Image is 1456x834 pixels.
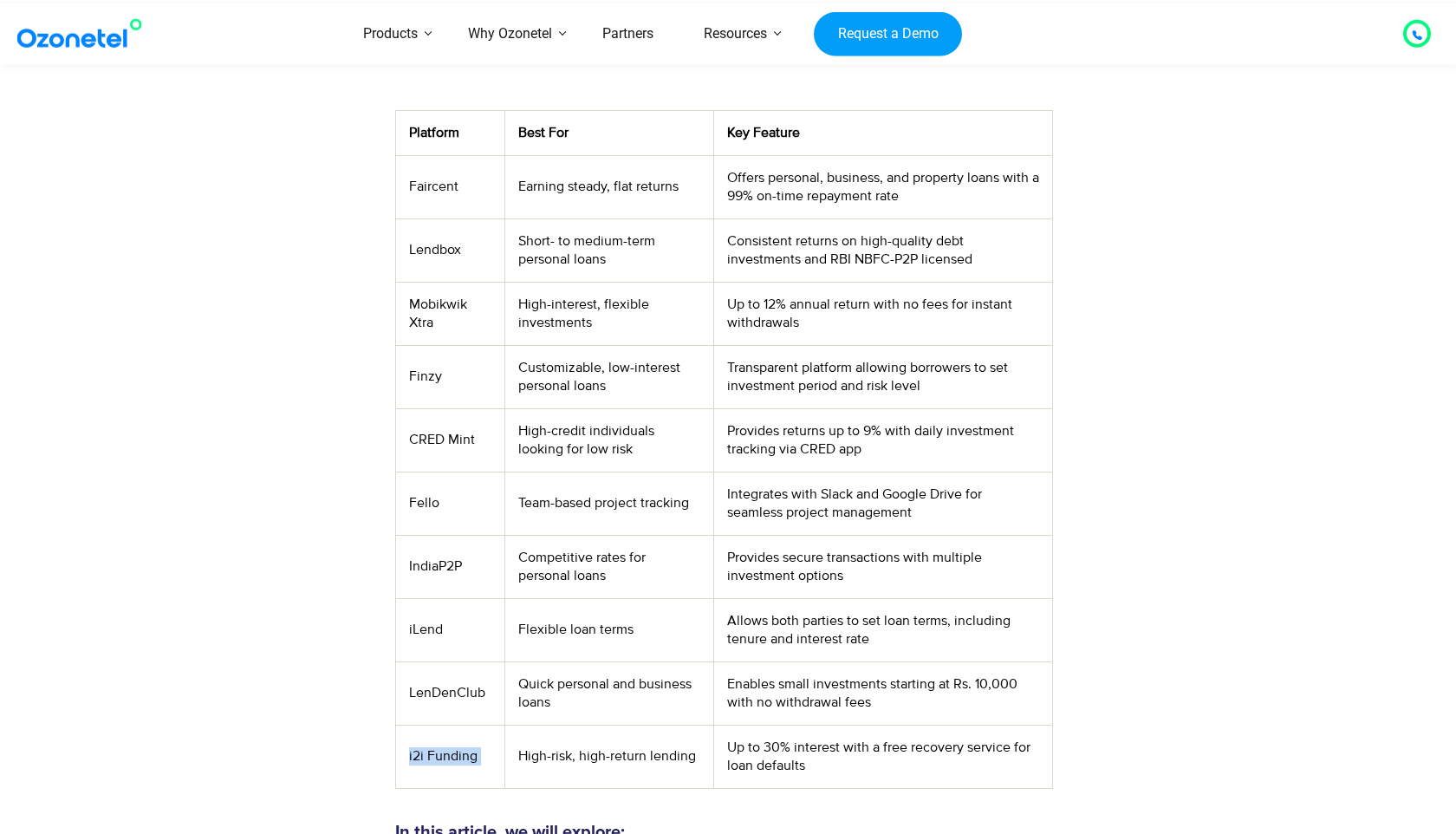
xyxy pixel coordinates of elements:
[396,155,504,218] td: Faircent
[713,218,1052,282] td: Consistent returns on high-quality debt investments and RBI NBFC-P2P licensed
[504,661,713,725] td: Quick personal and business loans
[504,218,713,282] td: Short- to medium-term personal loans
[713,282,1052,345] td: Up to 12% annual return with no fees for instant withdrawals
[396,725,504,788] td: i2i Funding
[396,661,504,725] td: LenDenClub
[713,535,1052,598] td: Provides secure transactions with multiple investment options
[504,110,713,155] th: Best For
[713,408,1052,472] td: Provides returns up to 9% with daily investment tracking via CRED app
[396,110,504,155] th: Platform
[504,472,713,535] td: Team-based project tracking
[713,472,1052,535] td: Integrates with Slack and Google Drive for seamless project management
[713,661,1052,725] td: Enables small investments starting at Rs. 10,000 with no withdrawal fees
[713,598,1052,661] td: Allows both parties to set loan terms, including tenure and interest rate
[396,282,504,345] td: Mobikwik Xtra
[713,110,1052,155] th: Key Feature
[679,3,792,65] a: Resources
[504,598,713,661] td: Flexible loan terms
[713,155,1052,218] td: Offers personal, business, and property loans with a 99% on-time repayment rate
[396,345,504,408] td: Finzy
[504,408,713,472] td: High-credit individuals looking for low risk
[504,282,713,345] td: High-interest, flexible investments
[577,3,679,65] a: Partners
[504,345,713,408] td: Customizable, low-interest personal loans
[396,218,504,282] td: Lendbox
[713,345,1052,408] td: Transparent platform allowing borrowers to set investment period and risk level
[504,725,713,788] td: High-risk, high-return lending
[396,472,504,535] td: Fello
[713,725,1052,788] td: Up to 30% interest with a free recovery service for loan defaults
[443,3,577,65] a: Why Ozonetel
[504,155,713,218] td: Earning steady, flat returns
[504,535,713,598] td: Competitive rates for personal loans
[396,535,504,598] td: IndiaP2P
[396,408,504,472] td: CRED Mint
[814,11,962,56] a: Request a Demo
[338,3,443,65] a: Products
[396,598,504,661] td: iLend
